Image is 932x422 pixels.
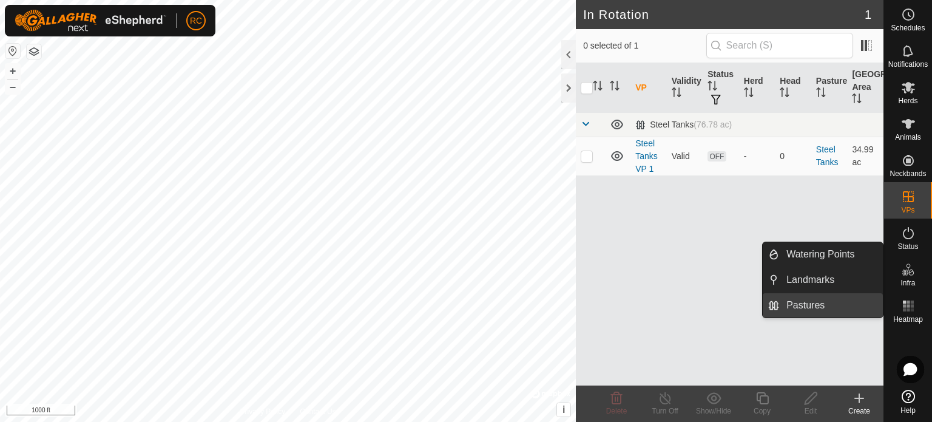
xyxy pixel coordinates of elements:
[816,145,839,167] a: Steel Tanks
[706,33,853,58] input: Search (S)
[835,406,883,417] div: Create
[890,170,926,177] span: Neckbands
[15,10,166,32] img: Gallagher Logo
[562,404,565,415] span: i
[689,406,738,417] div: Show/Hide
[583,39,706,52] span: 0 selected of 1
[763,268,883,292] li: Landmarks
[898,97,917,104] span: Herds
[667,137,703,175] td: Valid
[895,134,921,141] span: Animals
[5,80,20,94] button: –
[786,273,834,287] span: Landmarks
[667,63,703,113] th: Validity
[779,293,883,318] a: Pastures
[630,63,667,113] th: VP
[786,247,854,262] span: Watering Points
[891,24,925,32] span: Schedules
[190,15,202,27] span: RC
[5,64,20,78] button: +
[775,63,811,113] th: Head
[27,44,41,59] button: Map Layers
[583,7,865,22] h2: In Rotation
[707,83,717,92] p-sorticon: Activate to sort
[847,137,883,175] td: 34.99 ac
[847,63,883,113] th: [GEOGRAPHIC_DATA] Area
[672,89,681,99] p-sorticon: Activate to sort
[694,120,732,129] span: (76.78 ac)
[900,407,916,414] span: Help
[738,406,786,417] div: Copy
[786,298,825,313] span: Pastures
[763,242,883,267] li: Watering Points
[763,293,883,318] li: Pastures
[641,406,689,417] div: Turn Off
[897,243,918,250] span: Status
[779,242,883,267] a: Watering Points
[240,406,286,417] a: Privacy Policy
[606,407,627,415] span: Delete
[900,279,915,287] span: Infra
[5,44,20,58] button: Reset Map
[610,83,620,92] p-sorticon: Activate to sort
[557,403,570,417] button: i
[635,120,732,130] div: Steel Tanks
[884,385,932,419] a: Help
[780,89,789,99] p-sorticon: Activate to sort
[593,83,603,92] p-sorticon: Activate to sort
[865,5,871,24] span: 1
[703,63,739,113] th: Status
[893,316,923,323] span: Heatmap
[300,406,336,417] a: Contact Us
[744,89,754,99] p-sorticon: Activate to sort
[744,150,771,163] div: -
[707,151,726,162] span: OFF
[739,63,775,113] th: Herd
[852,95,862,105] p-sorticon: Activate to sort
[635,138,658,174] a: Steel Tanks VP 1
[816,89,826,99] p-sorticon: Activate to sort
[786,406,835,417] div: Edit
[811,63,848,113] th: Pasture
[779,268,883,292] a: Landmarks
[901,206,914,214] span: VPs
[775,137,811,175] td: 0
[888,61,928,68] span: Notifications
